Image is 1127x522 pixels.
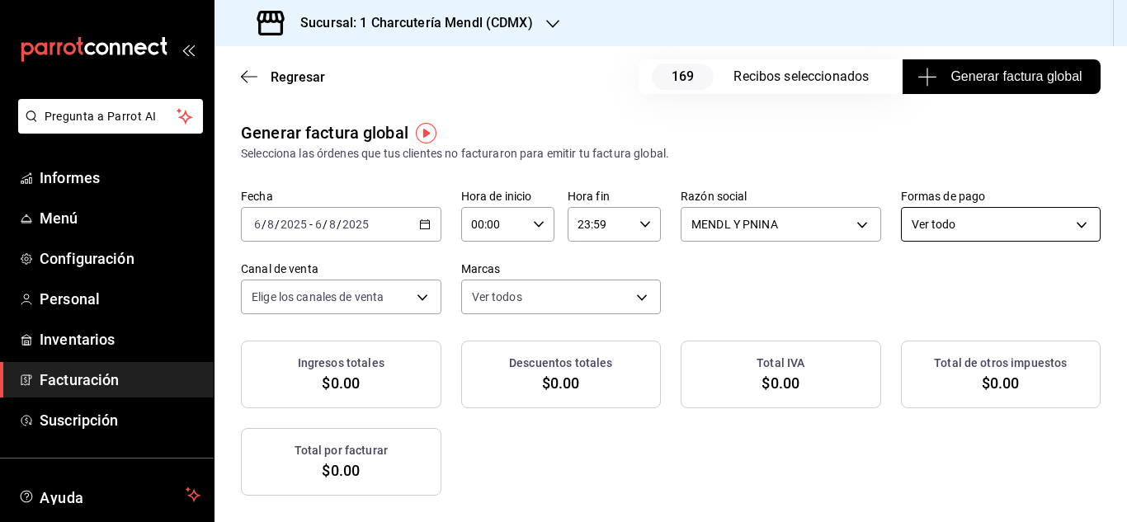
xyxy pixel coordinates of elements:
font: - [309,218,313,231]
font: Total IVA [757,356,804,369]
font: / [337,218,342,231]
button: Generar factura global [903,59,1101,94]
font: Hora fin [568,190,610,203]
font: Suscripción [40,411,118,429]
font: $0.00 [542,374,580,392]
font: $0.00 [322,374,360,392]
button: Regresar [241,69,325,85]
font: MENDL Y PNINA [691,218,778,231]
font: Personal [40,290,100,308]
font: Informes [40,169,100,186]
font: Inventarios [40,331,115,348]
font: Facturación [40,371,119,388]
font: Canal de venta [241,262,318,275]
input: -- [266,218,275,231]
font: / [262,218,266,231]
font: Configuración [40,250,134,267]
font: Generar factura global [950,69,1082,83]
font: Ayuda [40,489,84,506]
font: Recibos seleccionados [733,68,869,84]
font: 169 [672,68,694,84]
img: Marcador de información sobre herramientas [416,123,436,143]
font: Descuentos totales [509,356,612,369]
font: Marcas [461,262,501,275]
font: Razón social [681,190,747,203]
font: Generar factura global [241,123,408,143]
button: abrir_cajón_menú [182,43,195,56]
font: Regresar [271,69,325,85]
font: Sucursal: 1 Charcutería Mendl (CDMX) [300,15,533,31]
font: $0.00 [762,374,799,392]
font: Elige los canales de venta [252,290,384,303]
font: / [275,218,280,231]
font: Total de otros impuestos [934,356,1067,369]
font: Pregunta a Parrot AI [45,110,157,123]
font: Ver todo [912,218,956,231]
font: Hora de inicio [461,190,532,203]
font: $0.00 [982,374,1020,392]
button: Pregunta a Parrot AI [18,99,203,134]
font: Formas de pago [901,190,986,203]
input: -- [253,218,262,231]
input: -- [314,218,323,231]
font: Fecha [241,190,273,203]
input: ---- [280,218,308,231]
font: Ver todos [472,290,522,303]
font: Total por facturar [295,444,388,457]
input: ---- [342,218,370,231]
a: Pregunta a Parrot AI [12,120,203,137]
font: $0.00 [322,462,360,479]
input: -- [328,218,337,231]
font: Selecciona las órdenes que tus clientes no facturaron para emitir tu factura global. [241,147,669,160]
font: / [323,218,328,231]
font: Ingresos totales [298,356,384,369]
font: Menú [40,209,78,227]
